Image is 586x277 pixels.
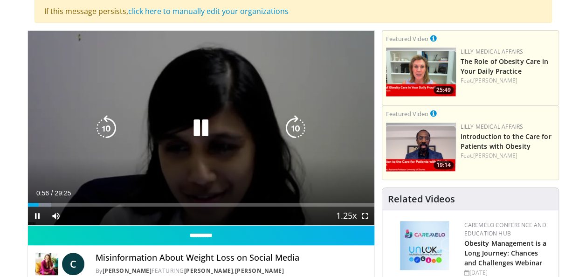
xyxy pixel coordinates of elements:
[28,31,374,226] video-js: Video Player
[103,267,152,275] a: [PERSON_NAME]
[434,86,454,94] span: 25:49
[386,123,456,172] a: 19:14
[386,35,428,43] small: Featured Video
[184,267,234,275] a: [PERSON_NAME]
[55,189,71,197] span: 29:25
[434,161,454,169] span: 19:14
[464,269,551,277] div: [DATE]
[47,207,65,225] button: Mute
[386,123,456,172] img: acc2e291-ced4-4dd5-b17b-d06994da28f3.png.150x105_q85_crop-smart_upscale.png
[388,194,455,205] h4: Related Videos
[96,267,367,275] div: By FEATURING ,
[62,253,84,275] a: C
[386,110,428,118] small: Featured Video
[128,6,289,16] a: click here to manually edit your organizations
[461,48,524,55] a: Lilly Medical Affairs
[96,253,367,263] h4: Misinformation About Weight Loss on Social Media
[461,57,549,76] a: The Role of Obesity Care in Your Daily Practice
[461,123,524,131] a: Lilly Medical Affairs
[337,207,356,225] button: Playback Rate
[28,203,374,207] div: Progress Bar
[356,207,374,225] button: Fullscreen
[51,189,53,197] span: /
[461,152,555,160] div: Feat.
[461,76,555,85] div: Feat.
[35,253,58,275] img: Dr. Carolynn Francavilla
[473,76,517,84] a: [PERSON_NAME]
[461,132,552,151] a: Introduction to the Care for Patients with Obesity
[464,239,546,267] a: Obesity Management is a Long Journey: Chances and Challenges Webinar
[386,48,456,97] img: e1208b6b-349f-4914-9dd7-f97803bdbf1d.png.150x105_q85_crop-smart_upscale.png
[235,267,284,275] a: [PERSON_NAME]
[386,48,456,97] a: 25:49
[464,221,546,237] a: CaReMeLO Conference and Education Hub
[473,152,517,159] a: [PERSON_NAME]
[36,189,49,197] span: 0:56
[400,221,449,270] img: 45df64a9-a6de-482c-8a90-ada250f7980c.png.150x105_q85_autocrop_double_scale_upscale_version-0.2.jpg
[28,207,47,225] button: Pause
